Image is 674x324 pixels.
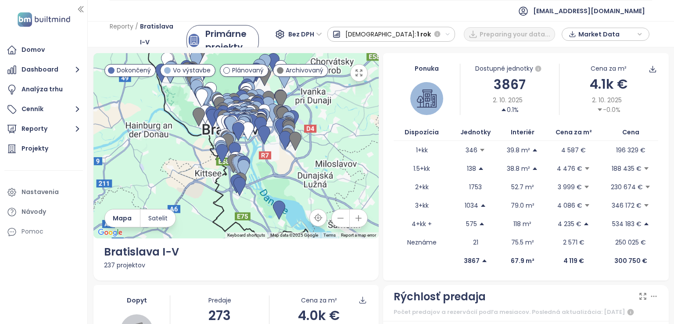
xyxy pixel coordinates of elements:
th: Cena za m² [544,124,603,141]
button: Reporty [4,120,83,138]
span: caret-down [645,184,651,190]
td: 2+kk [394,178,450,196]
td: 4+kk + [394,215,450,233]
p: 79.0 m² [511,201,534,210]
button: Satelit [140,209,176,227]
p: 4 476 € [557,164,582,173]
p: 196 329 € [616,145,645,155]
p: 4 086 € [557,201,582,210]
p: 75.5 m² [511,238,534,247]
p: 346 172 € [612,201,642,210]
span: [DEMOGRAPHIC_DATA]: [345,26,416,42]
div: Bratislava I-V [104,244,369,260]
button: [DEMOGRAPHIC_DATA]:1 rok [327,27,455,42]
a: Terms (opens in new tab) [323,233,336,238]
span: Dokončený [117,65,151,75]
a: Projekty [4,140,83,158]
p: 250 025 € [615,238,646,247]
span: caret-down [584,202,590,209]
th: Jednotky [450,124,501,141]
div: Pomoc [22,226,43,237]
span: / [135,18,138,50]
a: Open this area in Google Maps (opens a new window) [96,227,125,238]
a: Návody [4,203,83,221]
p: 300 750 € [614,256,647,266]
div: 4.1k € [559,74,658,94]
span: caret-up [583,221,589,227]
p: 534 183 € [612,219,642,229]
div: Pomoc [4,223,83,241]
div: Rýchlosť predaja [394,288,486,305]
span: caret-up [532,147,538,153]
p: 21 [473,238,478,247]
th: Interiér [501,124,544,141]
td: 1.5+kk [394,159,450,178]
span: caret-up [643,221,649,227]
span: Bratislava I-V [140,18,173,50]
div: 3867 [460,74,559,95]
img: house [417,89,437,108]
p: 575 [466,219,477,229]
td: Neznáme [394,233,450,252]
td: 1+kk [394,141,450,159]
div: Počet predajov a rezervácií podľa mesiacov. Posledná aktualizácia: [DATE] [394,307,658,317]
p: 67.9 m² [511,256,534,266]
img: logo [15,11,73,29]
p: 3867 [464,256,480,266]
img: Google [96,227,125,238]
p: 4 587 € [561,145,586,155]
div: Cena za m² [591,64,627,73]
p: 346 [466,145,477,155]
div: Domov [22,44,45,55]
a: primary [186,25,259,56]
div: Ponuka [394,64,460,73]
span: caret-down [584,184,590,190]
th: Dispozícia [394,124,450,141]
p: 1753 [469,182,482,192]
span: caret-up [479,221,485,227]
span: caret-down [479,147,485,153]
p: 38.8 m² [507,164,530,173]
span: caret-down [643,202,649,209]
button: Keyboard shortcuts [227,232,265,238]
button: Dashboard [4,61,83,79]
div: Dostupné jednotky [460,64,559,74]
div: Predaje [170,295,269,305]
span: Map data ©2025 Google [270,233,318,238]
p: 138 [467,164,476,173]
p: 4 119 € [563,256,584,266]
div: Projekty [22,143,48,154]
span: 2. 10. 2025 [592,95,622,105]
th: Cena [603,124,658,141]
span: Archivovaný [286,65,323,75]
span: caret-up [501,107,507,113]
button: Cenník [4,101,83,118]
p: 2 571 € [563,238,584,247]
span: caret-up [481,258,488,264]
span: Bez DPH [288,28,322,41]
div: Analýza trhu [22,84,63,95]
p: 118 m² [513,219,531,229]
div: button [566,28,645,41]
div: Primárne projekty [205,27,251,54]
a: Nastavenia [4,184,83,201]
a: Domov [4,41,83,59]
span: Plánovaný [232,65,264,75]
span: caret-down [584,166,590,172]
span: caret-up [478,166,484,172]
span: 1 rok [417,26,431,42]
div: Nastavenia [22,187,59,198]
span: Reporty [110,18,133,50]
p: 188 435 € [612,164,642,173]
span: caret-down [597,107,603,113]
div: Cena za m² [301,295,337,305]
td: 3+kk [394,196,450,215]
button: Mapa [105,209,140,227]
span: [EMAIL_ADDRESS][DOMAIN_NAME] [533,0,645,22]
p: 52.7 m² [511,182,534,192]
span: caret-up [532,166,538,172]
button: Preparing your data... [464,27,555,41]
span: Preparing your data... [480,29,550,39]
p: 39.8 m² [507,145,530,155]
div: Dopyt [104,295,170,305]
